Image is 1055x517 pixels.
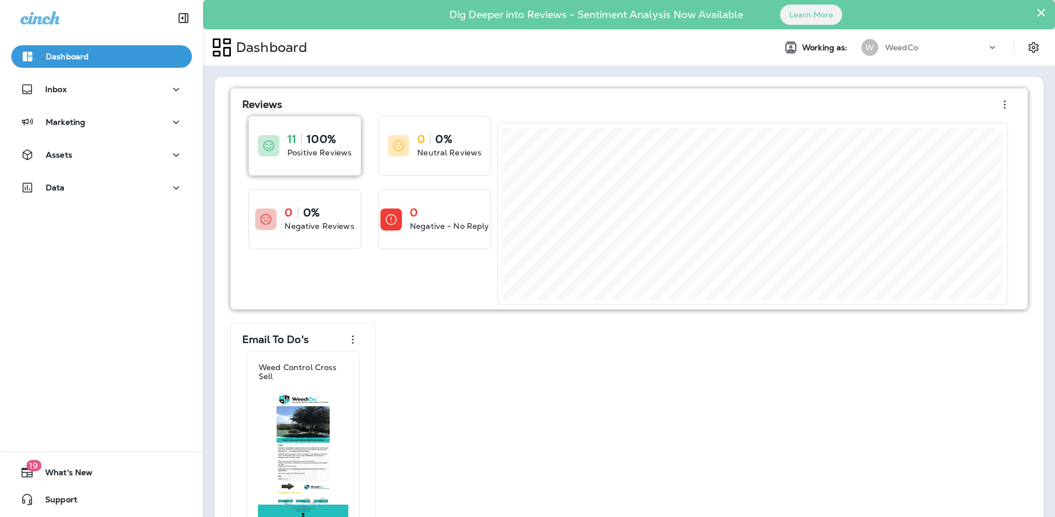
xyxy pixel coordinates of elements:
[284,220,354,232] p: Negative Reviews
[168,7,199,29] button: Collapse Sidebar
[34,495,77,509] span: Support
[410,220,489,232] p: Negative - No Reply
[46,118,85,127] p: Marketing
[242,334,309,345] p: Email To Do's
[26,460,41,471] span: 19
[45,85,67,94] p: Inbox
[11,488,192,511] button: Support
[417,147,481,158] p: Neutral Reviews
[46,52,89,61] p: Dashboard
[11,176,192,199] button: Data
[1036,3,1047,21] button: Close
[231,39,307,56] p: Dashboard
[46,150,72,159] p: Assets
[1023,37,1044,58] button: Settings
[417,133,425,145] p: 0
[11,144,192,166] button: Assets
[303,207,319,218] p: 0%
[46,183,65,192] p: Data
[284,207,292,218] p: 0
[259,363,348,381] p: Weed Control Cross Sell
[242,99,282,110] p: Reviews
[885,43,918,52] p: WeedCo
[802,43,850,53] span: Working as:
[287,147,352,158] p: Positive Reviews
[11,461,192,484] button: 19What's New
[287,133,296,145] p: 11
[11,45,192,68] button: Dashboard
[410,207,418,218] p: 0
[435,133,452,145] p: 0%
[417,13,776,16] p: Dig Deeper into Reviews - Sentiment Analysis Now Available
[307,133,336,145] p: 100%
[34,468,93,481] span: What's New
[780,5,842,25] button: Learn More
[861,39,878,56] div: W
[11,111,192,133] button: Marketing
[11,78,192,101] button: Inbox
